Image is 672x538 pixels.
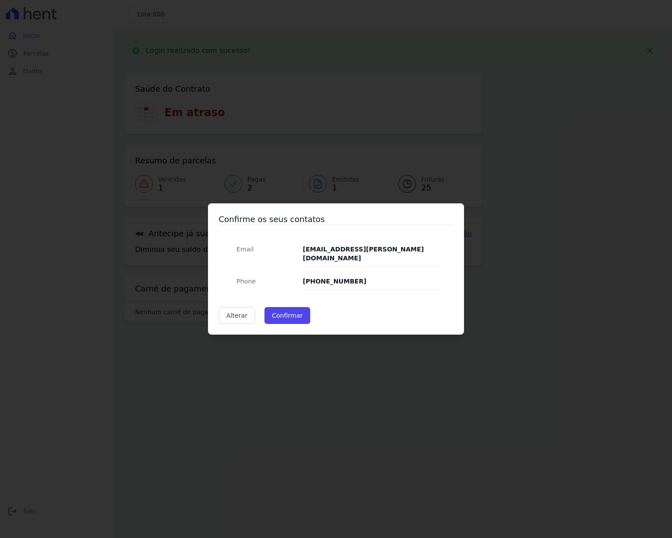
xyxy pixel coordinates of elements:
a: Alterar [219,307,255,324]
span: translation missing: pt-BR.public.contracts.modal.confirmation.email [236,246,254,253]
strong: [PHONE_NUMBER] [303,278,366,285]
button: Confirmar [264,307,311,324]
h3: Confirme os seus contatos [219,214,453,225]
span: translation missing: pt-BR.public.contracts.modal.confirmation.phone [236,278,256,285]
strong: [EMAIL_ADDRESS][PERSON_NAME][DOMAIN_NAME] [303,246,424,262]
